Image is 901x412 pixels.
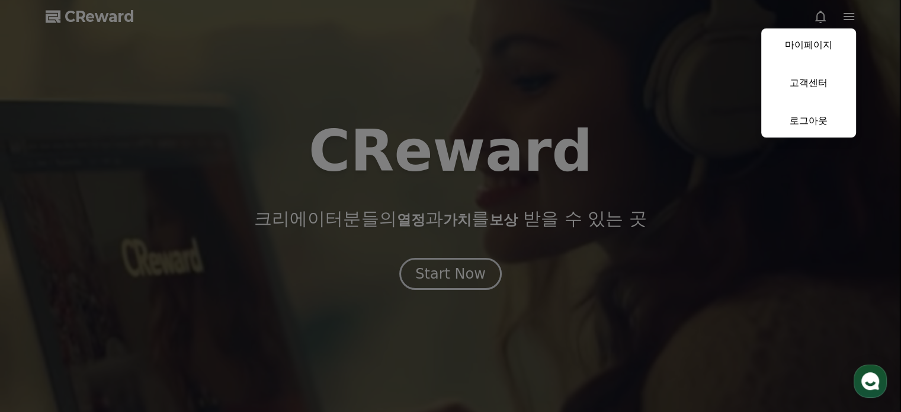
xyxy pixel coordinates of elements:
a: 고객센터 [761,66,856,100]
a: 마이페이지 [761,28,856,62]
span: 홈 [37,331,44,341]
a: 로그아웃 [761,104,856,138]
button: 마이페이지 고객센터 로그아웃 [761,28,856,138]
a: 설정 [153,314,227,343]
a: 홈 [4,314,78,343]
a: 대화 [78,314,153,343]
span: 대화 [108,332,123,341]
span: 설정 [183,331,197,341]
